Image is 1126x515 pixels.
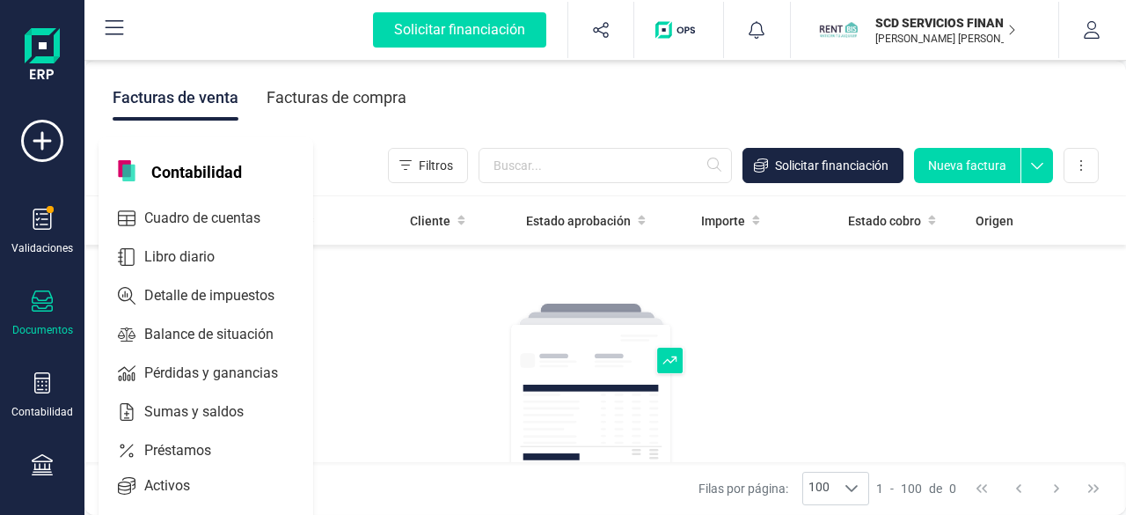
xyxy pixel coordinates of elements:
[479,148,732,183] input: Buscar...
[419,157,453,174] span: Filtros
[352,2,567,58] button: Solicitar financiación
[965,472,998,505] button: First Page
[1002,472,1035,505] button: Previous Page
[1077,472,1110,505] button: Last Page
[137,363,310,384] span: Pérdidas y ganancias
[137,401,275,423] span: Sumas y saldos
[508,301,702,512] img: img-empty-table.svg
[803,473,835,504] span: 100
[929,480,942,497] span: de
[11,241,73,255] div: Validaciones
[137,208,292,229] span: Cuadro de cuentas
[1040,472,1073,505] button: Next Page
[137,285,306,306] span: Detalle de impuestos
[742,148,903,183] button: Solicitar financiación
[976,212,1013,230] span: Origen
[12,323,73,337] div: Documentos
[848,212,921,230] span: Estado cobro
[267,75,406,121] div: Facturas de compra
[113,75,238,121] div: Facturas de venta
[901,480,922,497] span: 100
[137,475,222,497] span: Activos
[526,212,631,230] span: Estado aprobación
[655,21,702,39] img: Logo de OPS
[701,212,745,230] span: Importe
[875,14,1016,32] p: SCD SERVICIOS FINANCIEROS SL
[137,246,246,268] span: Libro diario
[11,405,73,419] div: Contabilidad
[645,2,713,58] button: Logo de OPS
[410,212,450,230] span: Cliente
[949,480,956,497] span: 0
[373,12,546,48] div: Solicitar financiación
[137,324,305,345] span: Balance de situación
[25,28,60,85] img: Logo Finanedi
[876,480,883,497] span: 1
[914,148,1020,183] button: Nueva factura
[876,480,956,497] div: -
[698,472,869,505] div: Filas por página:
[775,157,888,174] span: Solicitar financiación
[141,160,252,181] span: Contabilidad
[819,11,858,49] img: SC
[388,148,468,183] button: Filtros
[875,32,1016,46] p: [PERSON_NAME] [PERSON_NAME] VOZMEDIANO [PERSON_NAME]
[137,440,243,461] span: Préstamos
[812,2,1037,58] button: SCSCD SERVICIOS FINANCIEROS SL[PERSON_NAME] [PERSON_NAME] VOZMEDIANO [PERSON_NAME]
